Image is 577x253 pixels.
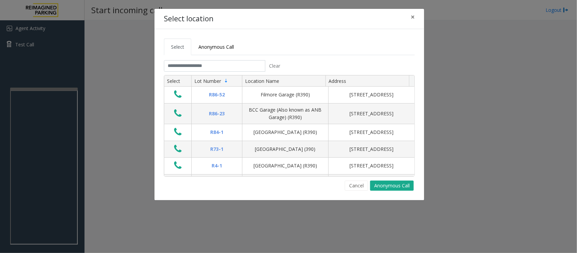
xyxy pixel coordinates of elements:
[164,39,415,55] ul: Tabs
[329,78,346,84] span: Address
[246,145,324,153] div: [GEOGRAPHIC_DATA] (390)
[171,44,184,50] span: Select
[196,145,238,153] div: R73-1
[164,75,414,176] div: Data table
[406,9,419,25] button: Close
[246,106,324,121] div: BCC Garage (Also known as ANB Garage) (R390)
[164,14,213,24] h4: Select location
[345,181,368,191] button: Cancel
[196,91,238,98] div: R86-52
[245,78,279,84] span: Location Name
[246,129,324,136] div: [GEOGRAPHIC_DATA] (R390)
[370,181,414,191] button: Anonymous Call
[196,162,238,169] div: R4-1
[196,110,238,117] div: R86-23
[223,78,229,84] span: Sortable
[196,129,238,136] div: R84-1
[265,60,284,72] button: Clear
[333,162,410,169] div: [STREET_ADDRESS]
[246,91,324,98] div: Filmore Garage (R390)
[194,78,221,84] span: Lot Number
[164,75,191,87] th: Select
[411,12,415,22] span: ×
[333,110,410,117] div: [STREET_ADDRESS]
[246,162,324,169] div: [GEOGRAPHIC_DATA] (R390)
[198,44,234,50] span: Anonymous Call
[333,145,410,153] div: [STREET_ADDRESS]
[333,91,410,98] div: [STREET_ADDRESS]
[333,129,410,136] div: [STREET_ADDRESS]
